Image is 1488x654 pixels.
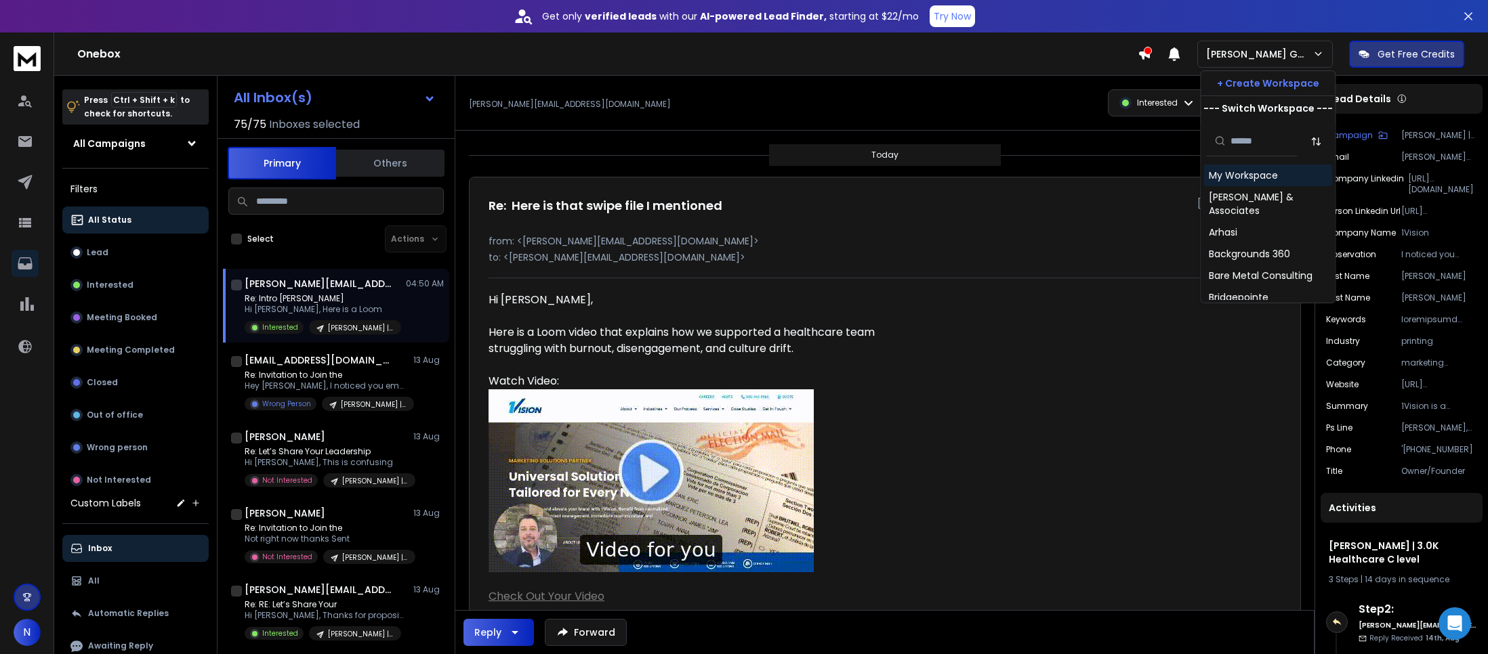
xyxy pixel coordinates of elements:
[87,247,108,258] p: Lead
[1209,190,1327,217] div: [PERSON_NAME] & Associates
[1401,271,1477,282] p: [PERSON_NAME]
[245,533,407,544] p: Not right now thanks Sent
[1326,422,1352,433] p: Ps Line
[1209,169,1278,182] div: My Workspace
[413,508,444,519] p: 13 Aug
[62,567,209,594] button: All
[469,99,671,110] p: [PERSON_NAME][EMAIL_ADDRESS][DOMAIN_NAME]
[1401,206,1477,217] p: [URL][DOMAIN_NAME][PERSON_NAME]
[1401,466,1477,477] p: Owner/Founder
[328,323,393,333] p: [PERSON_NAME] | 3.0K Healthcare C level
[463,619,534,646] button: Reply
[342,552,407,563] p: [PERSON_NAME] | 2K Podcast and Workshop
[228,147,336,179] button: Primary
[1401,227,1477,238] p: 1Vision
[1209,225,1237,239] div: Arhasi
[14,46,41,71] img: logo
[700,9,827,23] strong: AI-powered Lead Finder,
[474,626,501,639] div: Reply
[1206,47,1313,61] p: [PERSON_NAME] Group
[88,543,112,554] p: Inbox
[1326,173,1408,195] p: Company Linkedin Url
[1326,227,1396,238] p: Company Name
[87,345,175,355] p: Meeting Completed
[489,292,884,308] div: Hi [PERSON_NAME],
[1326,314,1366,325] p: Keywords
[1401,379,1477,390] p: [URL][DOMAIN_NAME]
[1401,336,1477,347] p: printing
[62,600,209,627] button: Automatic Replies
[262,475,312,485] p: Not Interested
[1401,314,1477,325] p: loremipsumd sitamet, consecte adipisci, elitseddoeiu temporinci utlaboree, doloremag aliquaeni, a...
[234,91,312,104] h1: All Inbox(s)
[1326,130,1388,141] button: Campaign
[489,588,604,604] a: Check Out Your Video
[1326,271,1369,282] p: First Name
[245,446,407,457] p: Re: Let’s Share Your Leadership
[245,370,407,380] p: Re: Invitation to Join the
[62,369,209,396] button: Closed
[87,475,151,485] p: Not Interested
[489,196,722,215] h1: Re: Here is that swipe file I mentioned
[62,466,209,494] button: Not Interested
[1401,444,1477,455] p: '[PHONE_NUMBER]
[62,206,209,234] button: All Status
[1209,269,1313,282] div: Bare Metal Consulting
[542,9,919,23] p: Get only with our starting at $22/mo
[87,410,143,420] p: Out of office
[1326,357,1365,368] p: Category
[1217,77,1319,90] p: + Create Workspace
[930,5,975,27] button: Try Now
[336,148,445,178] button: Others
[245,457,407,468] p: Hi [PERSON_NAME], This is confusing
[1326,401,1368,412] p: Summary
[84,93,190,121] p: Press to check for shortcuts.
[413,431,444,442] p: 13 Aug
[245,353,394,367] h1: [EMAIL_ADDRESS][DOMAIN_NAME]
[88,640,153,651] p: Awaiting Reply
[1408,173,1477,195] p: [URL][DOMAIN_NAME]
[1329,574,1474,585] div: |
[62,179,209,198] h3: Filters
[1401,152,1477,162] p: [PERSON_NAME][EMAIL_ADDRESS][DOMAIN_NAME]
[489,373,884,605] div: Watch Video:
[1365,573,1449,585] span: 14 days in sequence
[245,599,407,610] p: Re: RE: Let’s Share Your
[87,442,148,453] p: Wrong person
[1302,128,1329,155] button: Sort by Sort A-Z
[111,92,177,108] span: Ctrl + Shift + k
[1401,130,1477,141] p: [PERSON_NAME] | 3.0K Healthcare C level
[262,628,298,638] p: Interested
[1359,620,1477,630] h6: [PERSON_NAME][EMAIL_ADDRESS][DOMAIN_NAME]
[88,215,131,225] p: All Status
[1326,249,1376,260] p: Observation
[262,552,312,562] p: Not Interested
[62,336,209,364] button: Meeting Completed
[62,239,209,266] button: Lead
[1326,466,1342,477] p: Title
[545,619,627,646] button: Forward
[62,434,209,461] button: Wrong person
[871,150,898,160] p: Today
[245,293,401,304] p: Re: Intro [PERSON_NAME]
[1197,196,1281,210] p: [DATE] : 09:03 pm
[406,278,444,289] p: 04:50 AM
[88,608,169,619] p: Automatic Replies
[342,476,407,486] p: [PERSON_NAME] | 2K Podcast and Workshop
[585,9,657,23] strong: verified leads
[62,271,209,299] button: Interested
[1401,292,1477,303] p: [PERSON_NAME]
[1137,97,1178,108] p: Interested
[245,610,407,621] p: Hi [PERSON_NAME], Thanks for proposing a
[1401,357,1477,368] p: marketing solutions
[14,619,41,646] button: N
[234,116,266,133] span: 75 / 75
[62,535,209,562] button: Inbox
[1203,102,1333,115] p: --- Switch Workspace ---
[77,46,1138,62] h1: Onebox
[1426,633,1460,643] span: 14th, Aug
[413,584,444,595] p: 13 Aug
[1378,47,1455,61] p: Get Free Credits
